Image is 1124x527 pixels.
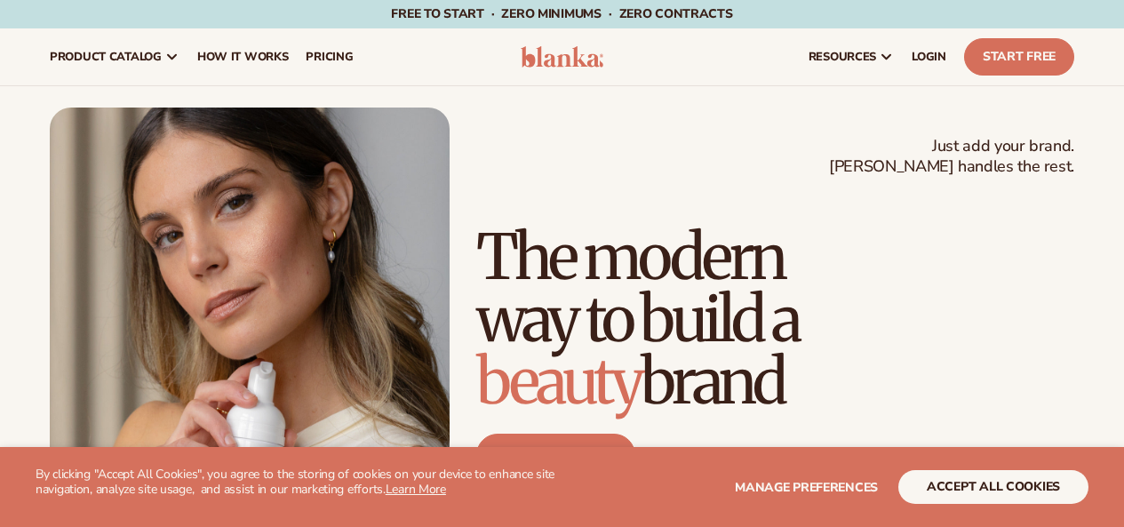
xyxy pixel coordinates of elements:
span: resources [809,50,876,64]
a: product catalog [41,28,188,85]
span: LOGIN [912,50,946,64]
a: How It Works [188,28,298,85]
span: product catalog [50,50,162,64]
button: Manage preferences [735,470,878,504]
span: beauty [476,342,641,420]
a: Learn More [386,481,446,498]
span: Manage preferences [735,479,878,496]
img: logo [521,46,604,68]
a: Start free [476,434,635,476]
span: pricing [306,50,353,64]
a: pricing [297,28,362,85]
span: How It Works [197,50,289,64]
a: Start Free [964,38,1074,76]
button: accept all cookies [898,470,1088,504]
p: By clicking "Accept All Cookies", you agree to the storing of cookies on your device to enhance s... [36,467,562,498]
a: resources [800,28,903,85]
h1: The modern way to build a brand [476,226,1074,412]
a: LOGIN [903,28,955,85]
span: Just add your brand. [PERSON_NAME] handles the rest. [829,136,1074,178]
span: Free to start · ZERO minimums · ZERO contracts [391,5,732,22]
